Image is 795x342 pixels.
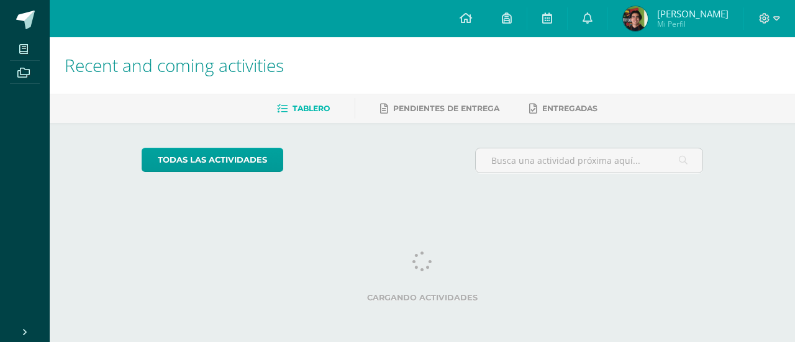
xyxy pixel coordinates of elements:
a: Entregadas [529,99,597,119]
span: Pendientes de entrega [393,104,499,113]
a: todas las Actividades [142,148,283,172]
span: Tablero [293,104,330,113]
span: Mi Perfil [657,19,729,29]
input: Busca una actividad próxima aquí... [476,148,703,173]
img: b1b5c3d4f8297bb08657cb46f4e7b43e.png [623,6,648,31]
a: Pendientes de entrega [380,99,499,119]
span: Recent and coming activities [65,53,284,77]
span: [PERSON_NAME] [657,7,729,20]
span: Entregadas [542,104,597,113]
a: Tablero [277,99,330,119]
label: Cargando actividades [142,293,704,302]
